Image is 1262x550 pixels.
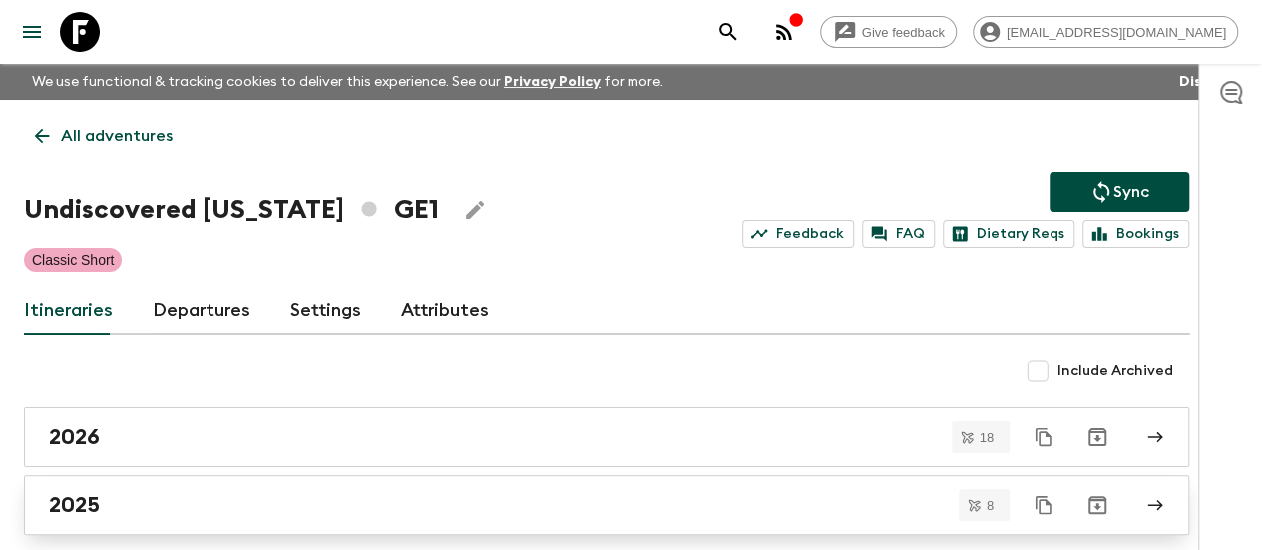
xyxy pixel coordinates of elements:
[1057,361,1173,381] span: Include Archived
[61,124,173,148] p: All adventures
[290,287,361,335] a: Settings
[975,499,1006,512] span: 8
[455,190,495,230] button: Edit Adventure Title
[708,12,748,52] button: search adventures
[996,25,1237,40] span: [EMAIL_ADDRESS][DOMAIN_NAME]
[820,16,957,48] a: Give feedback
[973,16,1238,48] div: [EMAIL_ADDRESS][DOMAIN_NAME]
[24,407,1189,467] a: 2026
[504,75,601,89] a: Privacy Policy
[24,64,671,100] p: We use functional & tracking cookies to deliver this experience. See our for more.
[1077,417,1117,457] button: Archive
[49,492,100,518] h2: 2025
[401,287,489,335] a: Attributes
[742,220,854,248] a: Feedback
[1174,68,1238,96] button: Dismiss
[24,475,1189,535] a: 2025
[1113,180,1149,204] p: Sync
[24,116,184,156] a: All adventures
[1077,485,1117,525] button: Archive
[24,287,113,335] a: Itineraries
[851,25,956,40] span: Give feedback
[1082,220,1189,248] a: Bookings
[1050,172,1189,212] button: Sync adventure departures to the booking engine
[862,220,935,248] a: FAQ
[943,220,1074,248] a: Dietary Reqs
[153,287,250,335] a: Departures
[968,431,1006,444] span: 18
[1026,419,1061,455] button: Duplicate
[49,424,100,450] h2: 2026
[1026,487,1061,523] button: Duplicate
[32,250,114,270] p: Classic Short
[24,190,439,230] h1: Undiscovered [US_STATE] GE1
[12,12,52,52] button: menu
